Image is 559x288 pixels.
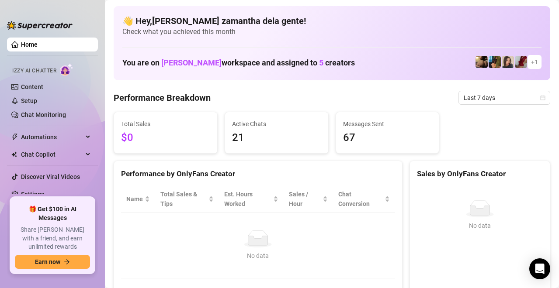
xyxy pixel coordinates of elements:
[160,189,207,209] span: Total Sales & Tips
[15,226,90,251] span: Share [PERSON_NAME] with a friend, and earn unlimited rewards
[338,189,382,209] span: Chat Conversion
[11,134,18,141] span: thunderbolt
[417,168,543,180] div: Sales by OnlyFans Creator
[122,58,355,68] h1: You are on workspace and assigned to creators
[232,119,321,129] span: Active Chats
[531,57,538,67] span: + 1
[11,151,17,158] img: Chat Copilot
[21,173,80,180] a: Discover Viral Videos
[21,111,66,118] a: Chat Monitoring
[515,56,527,68] img: Esme
[15,255,90,269] button: Earn nowarrow-right
[489,56,501,68] img: Milly
[529,258,550,279] div: Open Intercom Messenger
[64,259,70,265] span: arrow-right
[21,191,44,198] a: Settings
[121,186,155,213] th: Name
[155,186,219,213] th: Total Sales & Tips
[126,194,143,204] span: Name
[114,92,211,104] h4: Performance Breakdown
[343,119,432,129] span: Messages Sent
[21,97,37,104] a: Setup
[540,95,545,100] span: calendar
[319,58,323,67] span: 5
[130,251,386,261] div: No data
[21,130,83,144] span: Automations
[224,189,271,209] div: Est. Hours Worked
[161,58,222,67] span: [PERSON_NAME]
[122,27,542,37] span: Check what you achieved this month
[343,130,432,146] span: 67
[289,189,321,209] span: Sales / Hour
[7,21,73,30] img: logo-BBDzfeDw.svg
[21,41,38,48] a: Home
[284,186,333,213] th: Sales / Hour
[60,63,73,76] img: AI Chatter
[121,119,210,129] span: Total Sales
[122,15,542,27] h4: 👋 Hey, [PERSON_NAME] zamantha dela gente !
[35,258,60,265] span: Earn now
[476,56,488,68] img: Peachy
[420,221,539,230] div: No data
[121,130,210,146] span: $0
[232,130,321,146] span: 21
[21,83,43,90] a: Content
[502,56,514,68] img: Nina
[464,91,545,104] span: Last 7 days
[12,67,56,75] span: Izzy AI Chatter
[333,186,395,213] th: Chat Conversion
[21,147,83,161] span: Chat Copilot
[15,205,90,222] span: 🎁 Get $100 in AI Messages
[121,168,395,180] div: Performance by OnlyFans Creator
